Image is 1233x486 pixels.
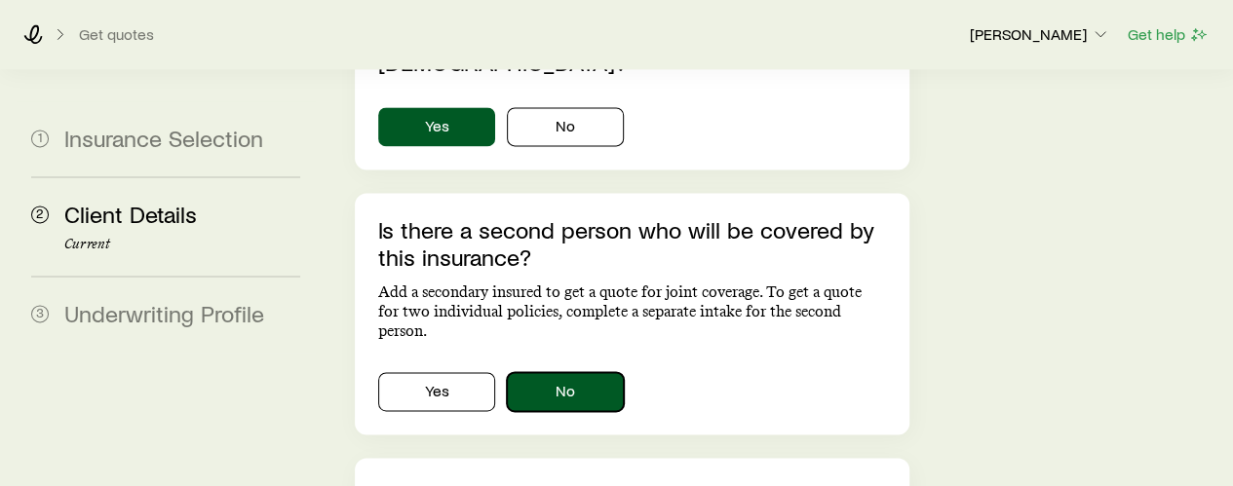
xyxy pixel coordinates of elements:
button: Yes [378,107,495,146]
button: Get help [1127,23,1210,46]
button: No [507,372,624,411]
p: [PERSON_NAME] [970,24,1110,44]
p: Current [64,237,300,252]
span: Underwriting Profile [64,299,264,327]
p: Is there a second person who will be covered by this insurance? [378,216,885,271]
span: Insurance Selection [64,124,263,152]
button: [PERSON_NAME] [969,23,1111,47]
span: 2 [31,206,49,223]
button: No [507,107,624,146]
span: Client Details [64,200,197,228]
button: Get quotes [78,25,155,44]
button: Yes [378,372,495,411]
p: Add a secondary insured to get a quote for joint coverage. To get a quote for two individual poli... [378,282,885,341]
span: 1 [31,130,49,147]
span: 3 [31,305,49,322]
